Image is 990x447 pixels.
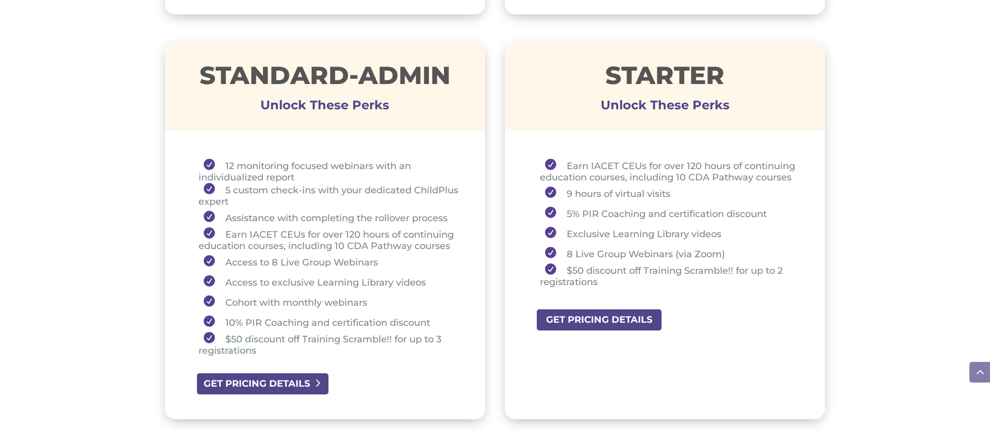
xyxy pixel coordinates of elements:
[199,159,459,183] li: 12 monitoring focused webinars with an individualized report
[540,223,799,243] li: Exclusive Learning Library videos
[199,292,459,312] li: Cohort with monthly webinars
[540,183,799,203] li: 9 hours of virtual visits
[165,105,485,110] h3: Unlock These Perks
[199,183,459,207] li: 5 custom check-ins with your dedicated ChildPlus expert
[199,272,459,292] li: Access to exclusive Learning Library videos
[505,105,825,110] h3: Unlock These Perks
[536,308,663,332] a: GET PRICING DETAILS
[199,227,459,252] li: Earn IACET CEUs for over 120 hours of continuing education courses, including 10 CDA Pathway courses
[199,207,459,227] li: Assistance with completing the rollover process
[540,263,799,288] li: $50 discount off Training Scramble!! for up to 2 registrations
[505,63,825,93] h1: STARTER
[540,243,799,263] li: 8 Live Group Webinars (via Zoom)
[199,312,459,332] li: 10% PIR Coaching and certification discount
[165,63,485,93] h1: STANDARD-ADMIN
[540,159,799,183] li: Earn IACET CEUs for over 120 hours of continuing education courses, including 10 CDA Pathway courses
[196,372,329,395] a: GET PRICING DETAILS
[199,252,459,272] li: Access to 8 Live Group Webinars
[199,332,459,356] li: $50 discount off Training Scramble!! for up to 3 registrations
[540,203,799,223] li: 5% PIR Coaching and certification discount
